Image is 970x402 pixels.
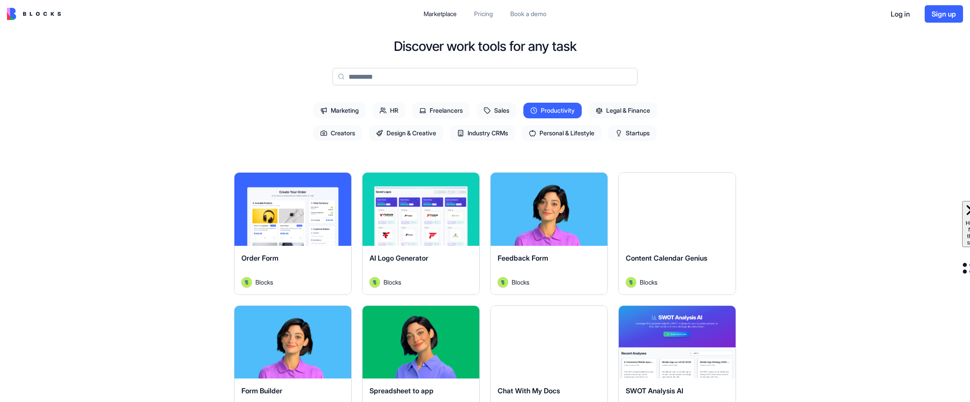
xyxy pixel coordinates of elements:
[608,125,657,141] span: Startups
[394,38,577,54] h2: Discover work tools for any task
[370,386,434,395] span: Spreadsheet to app
[370,254,428,262] span: AI Logo Generator
[626,386,683,395] span: SWOT Analysis AI
[234,172,352,295] a: Order FormAvatarBlocks
[490,172,608,295] a: Feedback FormAvatarBlocks
[626,254,707,262] span: Content Calendar Genius
[503,6,553,22] a: Book a demo
[241,254,278,262] span: Order Form
[467,6,500,22] a: Pricing
[510,10,546,18] div: Book a demo
[522,125,601,141] span: Personal & Lifestyle
[498,254,548,262] span: Feedback Form
[417,6,464,22] a: Marketplace
[925,5,963,23] button: Sign up
[589,103,657,118] span: Legal & Finance
[412,103,470,118] span: Freelancers
[450,125,515,141] span: Industry CRMs
[255,278,273,287] span: Blocks
[424,10,457,18] div: Marketplace
[477,103,516,118] span: Sales
[626,277,636,288] img: Avatar
[498,386,560,395] span: Chat With My Docs
[369,125,443,141] span: Design & Creative
[512,278,529,287] span: Blocks
[883,5,918,23] button: Log in
[313,103,366,118] span: Marketing
[523,103,582,118] span: Productivity
[498,277,508,288] img: Avatar
[474,10,493,18] div: Pricing
[640,278,658,287] span: Blocks
[241,386,282,395] span: Form Builder
[362,172,480,295] a: AI Logo GeneratorAvatarBlocks
[618,172,736,295] a: Content Calendar GeniusAvatarBlocks
[383,278,401,287] span: Blocks
[373,103,405,118] span: HR
[241,277,252,288] img: Avatar
[370,277,380,288] img: Avatar
[313,125,362,141] span: Creators
[7,8,61,20] img: logo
